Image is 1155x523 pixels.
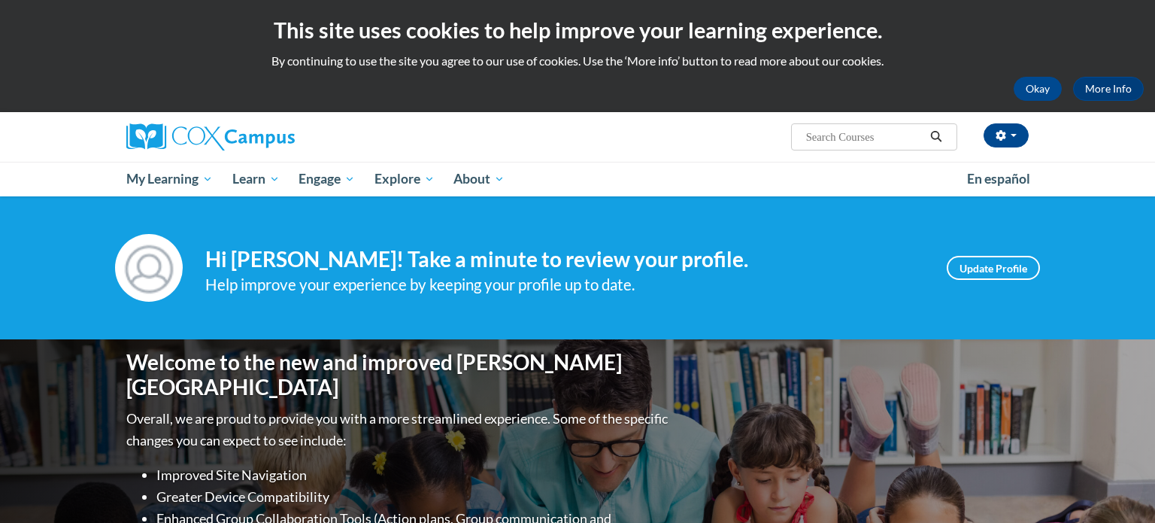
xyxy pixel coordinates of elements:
a: Cox Campus [126,123,412,151]
button: Search [925,128,947,146]
a: Update Profile [947,256,1040,280]
span: Learn [232,170,280,188]
img: Cox Campus [126,123,295,151]
li: Greater Device Compatibility [156,486,671,508]
input: Search Courses [805,128,925,146]
img: Profile Image [115,234,183,302]
a: Explore [365,162,444,196]
span: Engage [299,170,355,188]
a: Engage [289,162,365,196]
h4: Hi [PERSON_NAME]! Take a minute to review your profile. [205,247,924,272]
a: En español [957,163,1040,195]
iframe: Button to launch messaging window [1095,463,1143,511]
span: My Learning [126,170,213,188]
button: Okay [1014,77,1062,101]
a: About [444,162,515,196]
a: My Learning [117,162,223,196]
div: Main menu [104,162,1051,196]
h2: This site uses cookies to help improve your learning experience. [11,15,1144,45]
p: Overall, we are proud to provide you with a more streamlined experience. Some of the specific cha... [126,408,671,452]
span: En español [967,171,1030,187]
button: Account Settings [984,123,1029,147]
a: More Info [1073,77,1144,101]
li: Improved Site Navigation [156,464,671,486]
span: About [453,170,505,188]
h1: Welcome to the new and improved [PERSON_NAME][GEOGRAPHIC_DATA] [126,350,671,400]
span: Explore [374,170,435,188]
p: By continuing to use the site you agree to our use of cookies. Use the ‘More info’ button to read... [11,53,1144,69]
a: Learn [223,162,290,196]
div: Help improve your experience by keeping your profile up to date. [205,272,924,297]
